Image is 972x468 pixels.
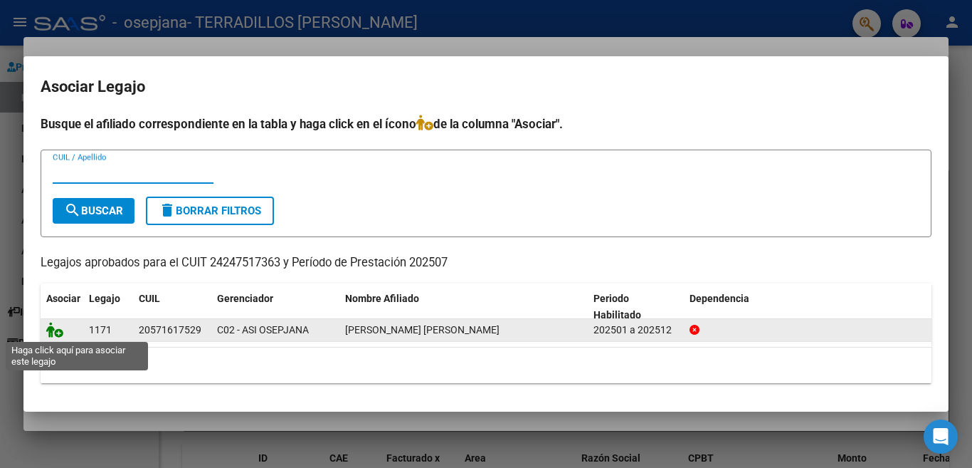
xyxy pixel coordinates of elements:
[89,324,112,336] span: 1171
[53,198,134,224] button: Buscar
[211,284,339,331] datatable-header-cell: Gerenciador
[159,202,176,219] mat-icon: delete
[593,322,678,338] div: 202501 a 202512
[593,293,641,321] span: Periodo Habilitado
[139,293,160,304] span: CUIL
[217,324,309,336] span: C02 - ASI OSEPJANA
[41,284,83,331] datatable-header-cell: Asociar
[345,324,500,336] span: RODRIGUEZ LUAN ROMAN
[46,293,80,304] span: Asociar
[139,322,201,338] div: 20571617529
[345,293,419,304] span: Nombre Afiliado
[924,420,958,454] div: Open Intercom Messenger
[41,115,931,133] h4: Busque el afiliado correspondiente en la tabla y haga click en el ícono de la columna "Asociar".
[41,254,931,272] p: Legajos aprobados para el CUIT 24247517363 y Período de Prestación 202507
[684,284,932,331] datatable-header-cell: Dependencia
[41,348,931,383] div: 1 registros
[146,197,274,225] button: Borrar Filtros
[64,204,123,217] span: Buscar
[159,204,261,217] span: Borrar Filtros
[217,293,273,304] span: Gerenciador
[133,284,211,331] datatable-header-cell: CUIL
[339,284,588,331] datatable-header-cell: Nombre Afiliado
[41,73,931,100] h2: Asociar Legajo
[83,284,133,331] datatable-header-cell: Legajo
[89,293,120,304] span: Legajo
[588,284,684,331] datatable-header-cell: Periodo Habilitado
[690,293,749,304] span: Dependencia
[64,202,81,219] mat-icon: search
